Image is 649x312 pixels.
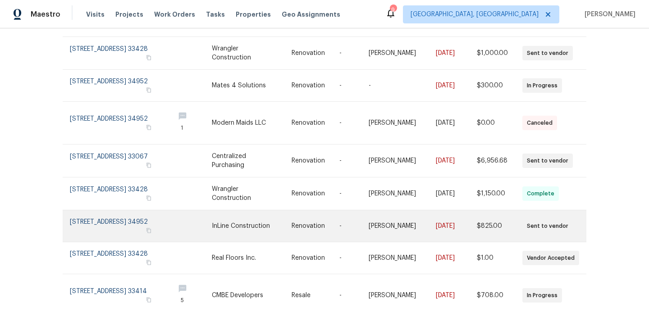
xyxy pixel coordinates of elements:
[411,10,539,19] span: [GEOGRAPHIC_DATA], [GEOGRAPHIC_DATA]
[332,177,361,210] td: -
[332,145,361,177] td: -
[284,177,332,210] td: Renovation
[206,11,225,18] span: Tasks
[145,86,153,94] button: Copy Address
[145,161,153,169] button: Copy Address
[361,177,429,210] td: [PERSON_NAME]
[205,177,284,210] td: Wrangler Construction
[332,210,361,242] td: -
[284,37,332,70] td: Renovation
[284,70,332,102] td: Renovation
[205,102,284,145] td: Modern Maids LLC
[205,37,284,70] td: Wrangler Construction
[284,145,332,177] td: Renovation
[361,70,429,102] td: -
[145,258,153,267] button: Copy Address
[361,210,429,242] td: [PERSON_NAME]
[145,123,153,131] button: Copy Address
[145,296,153,304] button: Copy Address
[282,10,340,19] span: Geo Assignments
[205,210,284,242] td: InLine Construction
[332,37,361,70] td: -
[86,10,105,19] span: Visits
[115,10,143,19] span: Projects
[284,102,332,145] td: Renovation
[332,242,361,274] td: -
[361,242,429,274] td: [PERSON_NAME]
[284,210,332,242] td: Renovation
[361,145,429,177] td: [PERSON_NAME]
[154,10,195,19] span: Work Orders
[361,102,429,145] td: [PERSON_NAME]
[581,10,635,19] span: [PERSON_NAME]
[145,194,153,202] button: Copy Address
[390,5,396,14] div: 9
[332,102,361,145] td: -
[145,226,153,235] button: Copy Address
[205,242,284,274] td: Real Floors Inc.
[145,54,153,62] button: Copy Address
[284,242,332,274] td: Renovation
[236,10,271,19] span: Properties
[361,37,429,70] td: [PERSON_NAME]
[205,145,284,177] td: Centralized Purchasing
[205,70,284,102] td: Mates 4 Solutions
[31,10,60,19] span: Maestro
[332,70,361,102] td: -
